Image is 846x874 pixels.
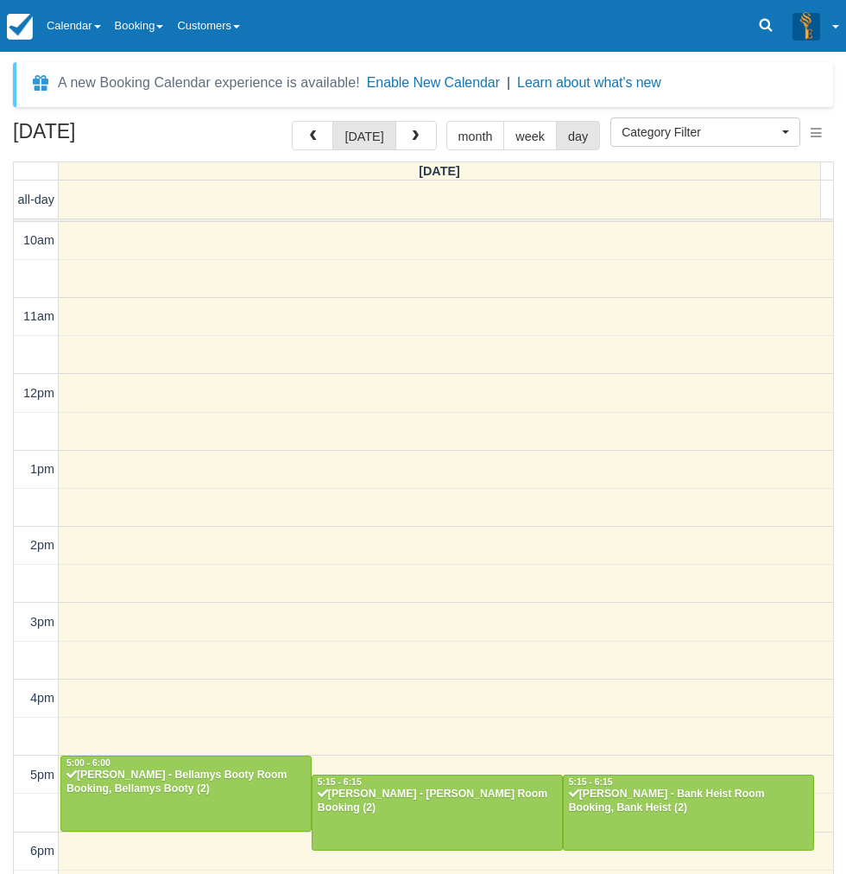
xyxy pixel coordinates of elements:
[568,788,809,815] div: [PERSON_NAME] - Bank Heist Room Booking, Bank Heist (2)
[30,538,54,552] span: 2pm
[13,121,231,153] h2: [DATE]
[610,117,800,147] button: Category Filter
[23,309,54,323] span: 11am
[58,73,360,93] div: A new Booking Calendar experience is available!
[60,756,312,832] a: 5:00 - 6:00[PERSON_NAME] - Bellamys Booty Room Booking, Bellamys Booty (2)
[30,844,54,858] span: 6pm
[556,121,600,150] button: day
[23,386,54,400] span: 12pm
[419,164,460,178] span: [DATE]
[66,769,306,796] div: [PERSON_NAME] - Bellamys Booty Room Booking, Bellamys Booty (2)
[312,775,563,851] a: 5:15 - 6:15[PERSON_NAME] - [PERSON_NAME] Room Booking (2)
[23,233,54,247] span: 10am
[66,758,110,768] span: 5:00 - 6:00
[446,121,505,150] button: month
[18,193,54,206] span: all-day
[503,121,557,150] button: week
[30,768,54,782] span: 5pm
[318,777,362,787] span: 5:15 - 6:15
[517,75,661,90] a: Learn about what's new
[332,121,395,150] button: [DATE]
[569,777,613,787] span: 5:15 - 6:15
[622,123,778,141] span: Category Filter
[317,788,558,815] div: [PERSON_NAME] - [PERSON_NAME] Room Booking (2)
[30,462,54,476] span: 1pm
[507,75,510,90] span: |
[367,74,500,92] button: Enable New Calendar
[30,615,54,629] span: 3pm
[30,691,54,705] span: 4pm
[563,775,814,851] a: 5:15 - 6:15[PERSON_NAME] - Bank Heist Room Booking, Bank Heist (2)
[7,14,33,40] img: checkfront-main-nav-mini-logo.png
[792,12,820,40] img: A3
